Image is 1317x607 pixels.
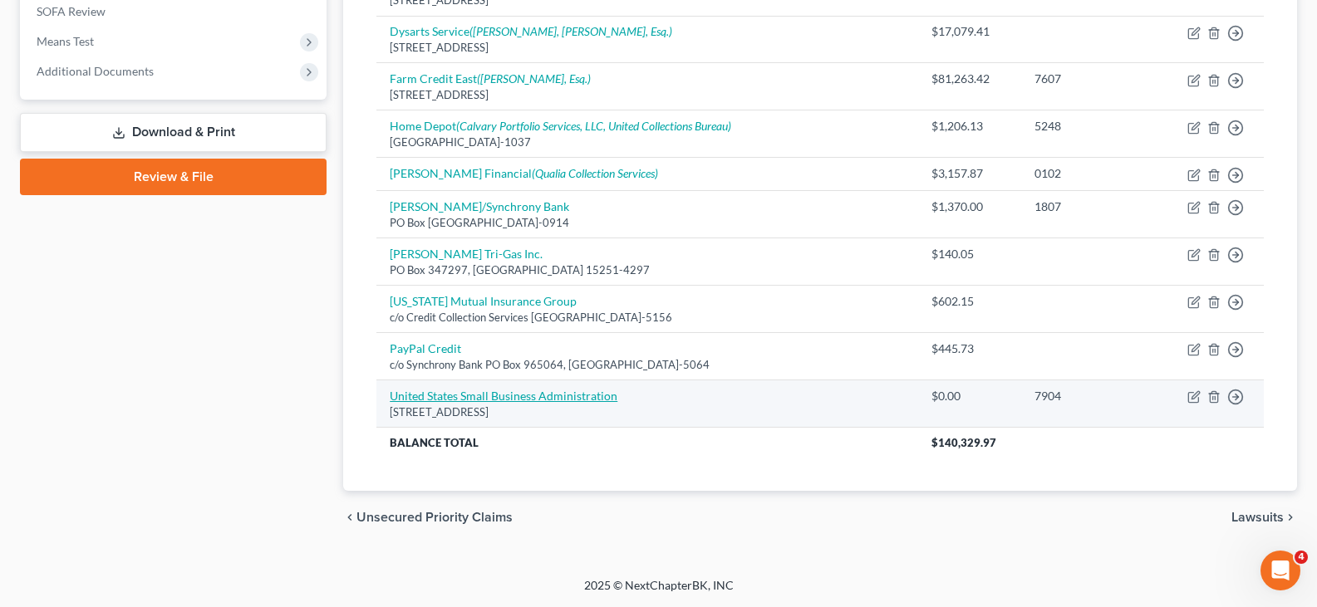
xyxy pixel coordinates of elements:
[390,389,617,403] a: United States Small Business Administration
[20,159,327,195] a: Review & File
[390,341,461,355] a: PayPal Credit
[390,215,904,231] div: PO Box [GEOGRAPHIC_DATA]-0914
[185,577,1133,607] div: 2025 © NextChapterBK, INC
[390,262,904,278] div: PO Box 347297, [GEOGRAPHIC_DATA] 15251-4297
[931,198,1008,215] div: $1,370.00
[931,71,1008,87] div: $81,263.42
[343,511,356,524] i: chevron_left
[469,24,672,38] i: ([PERSON_NAME], [PERSON_NAME], Esq.)
[356,511,513,524] span: Unsecured Priority Claims
[390,357,904,373] div: c/o Synchrony Bank PO Box 965064, [GEOGRAPHIC_DATA]-5064
[390,310,904,326] div: c/o Credit Collection Services [GEOGRAPHIC_DATA]-5156
[1231,511,1297,524] button: Lawsuits chevron_right
[931,246,1008,262] div: $140.05
[390,135,904,150] div: [GEOGRAPHIC_DATA]-1037
[37,4,106,18] span: SOFA Review
[931,436,996,449] span: $140,329.97
[931,165,1008,182] div: $3,157.87
[37,34,94,48] span: Means Test
[931,23,1008,40] div: $17,079.41
[376,428,917,458] th: Balance Total
[1284,511,1297,524] i: chevron_right
[390,404,904,420] div: [STREET_ADDRESS]
[1034,198,1142,215] div: 1807
[1260,551,1300,590] iframe: Intercom live chat
[390,199,569,213] a: [PERSON_NAME]/Synchrony Bank
[343,511,513,524] button: chevron_left Unsecured Priority Claims
[477,71,591,86] i: ([PERSON_NAME], Esq.)
[931,293,1008,310] div: $602.15
[1034,71,1142,87] div: 7607
[390,166,658,180] a: [PERSON_NAME] Financial(Qualia Collection Services)
[390,87,904,103] div: [STREET_ADDRESS]
[1034,165,1142,182] div: 0102
[931,388,1008,404] div: $0.00
[20,113,327,152] a: Download & Print
[37,64,154,78] span: Additional Documents
[1231,511,1284,524] span: Lawsuits
[390,294,577,308] a: [US_STATE] Mutual Insurance Group
[1034,118,1142,135] div: 5248
[456,119,731,133] i: (Calvary Portfolio Services, LLC, United Collections Bureau)
[931,118,1008,135] div: $1,206.13
[931,340,1008,357] div: $445.73
[1295,551,1308,564] span: 4
[390,40,904,56] div: [STREET_ADDRESS]
[390,24,672,38] a: Dysarts Service([PERSON_NAME], [PERSON_NAME], Esq.)
[1034,388,1142,404] div: 7904
[532,166,658,180] i: (Qualia Collection Services)
[390,119,731,133] a: Home Depot(Calvary Portfolio Services, LLC, United Collections Bureau)
[390,247,543,261] a: [PERSON_NAME] Tri-Gas Inc.
[390,71,591,86] a: Farm Credit East([PERSON_NAME], Esq.)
